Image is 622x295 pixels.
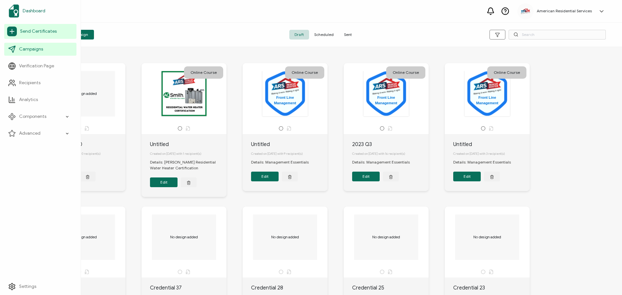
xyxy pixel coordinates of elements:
[19,46,43,52] span: Campaigns
[4,76,76,89] a: Recipients
[352,284,429,292] div: Credential 25
[19,283,36,290] span: Settings
[285,66,324,79] div: Online Course
[453,172,481,181] button: Edit
[509,30,606,40] input: Search
[4,2,76,20] a: Dashboard
[20,28,57,35] span: Send Certificates
[339,30,357,40] span: Sent
[251,284,328,292] div: Credential 28
[4,43,76,56] a: Campaigns
[289,30,309,40] span: Draft
[49,284,125,292] div: Credential 38
[251,148,328,159] div: Created on [DATE] with 9 recipient(s)
[309,30,339,40] span: Scheduled
[453,159,517,165] div: Details: Management Essentials
[487,66,526,79] div: Online Course
[521,8,530,15] img: db2c6d1d-95b6-4946-8eb1-cdceab967bda.png
[150,284,226,292] div: Credential 37
[4,24,76,39] a: Send Certificates
[150,177,178,187] button: Edit
[386,66,425,79] div: Online Course
[23,8,45,14] span: Dashboard
[251,172,279,181] button: Edit
[453,148,530,159] div: Created on [DATE] with 3 recipient(s)
[150,159,226,171] div: Details: [PERSON_NAME] Residential Water Heater Certification
[19,113,46,120] span: Components
[19,130,40,137] span: Advanced
[150,148,226,159] div: Created on [DATE] with 1 recipient(s)
[184,66,223,79] div: Online Course
[251,159,315,165] div: Details: Management Essentials
[352,141,429,148] div: 2023 Q3
[150,141,226,148] div: Untitled
[4,60,76,73] a: Verification Page
[49,141,125,148] div: Credential 110
[4,280,76,293] a: Settings
[19,63,54,69] span: Verification Page
[453,284,530,292] div: Credential 23
[590,264,622,295] iframe: Chat Widget
[352,148,429,159] div: Created on [DATE] with 16 recipient(s)
[19,80,40,86] span: Recipients
[19,96,38,103] span: Analytics
[352,159,416,165] div: Details: Management Essentials
[537,9,592,13] h5: American Residential Services
[453,141,530,148] div: Untitled
[9,5,19,17] img: sertifier-logomark-colored.svg
[251,141,328,148] div: Untitled
[49,148,125,159] div: Created on [DATE] with 0 recipient(s)
[4,93,76,106] a: Analytics
[352,172,380,181] button: Edit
